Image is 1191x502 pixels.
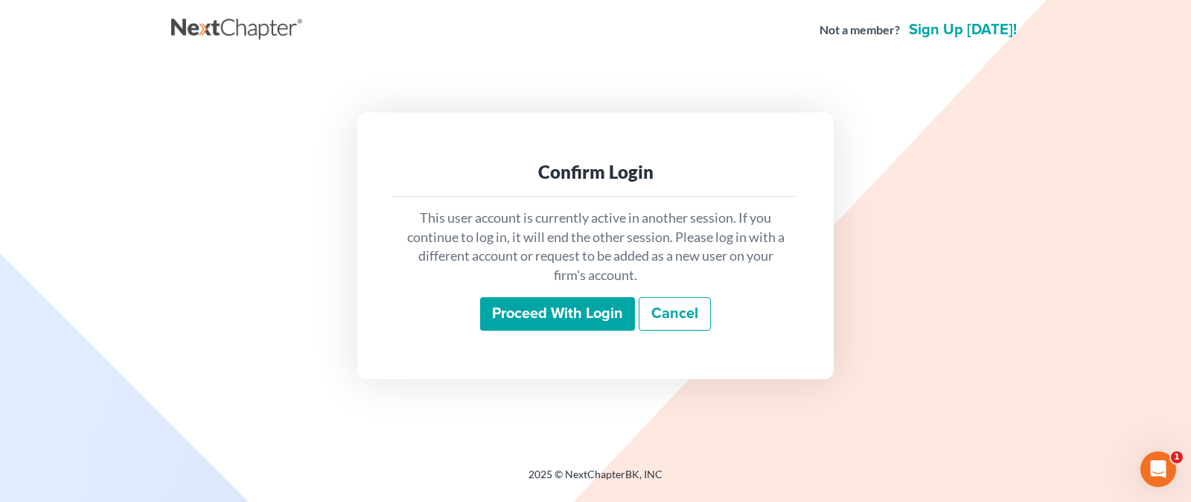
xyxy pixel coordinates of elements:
[171,467,1020,494] div: 2025 © NextChapterBK, INC
[405,209,786,285] p: This user account is currently active in another session. If you continue to log in, it will end ...
[1171,451,1183,463] span: 1
[405,160,786,184] div: Confirm Login
[906,22,1020,37] a: Sign up [DATE]!
[480,297,635,331] input: Proceed with login
[639,297,711,331] a: Cancel
[1140,451,1176,487] iframe: Intercom live chat
[820,22,900,39] strong: Not a member?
